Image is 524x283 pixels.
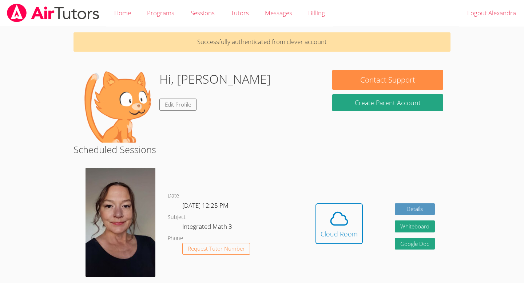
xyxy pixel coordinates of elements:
[265,9,292,17] span: Messages
[395,203,435,215] a: Details
[182,243,250,255] button: Request Tutor Number
[395,238,435,250] a: Google Doc
[395,220,435,232] button: Whiteboard
[332,94,443,111] button: Create Parent Account
[6,4,100,22] img: airtutors_banner-c4298cdbf04f3fff15de1276eac7730deb9818008684d7c2e4769d2f7ddbe033.png
[321,229,358,239] div: Cloud Room
[168,234,183,243] dt: Phone
[182,201,229,210] span: [DATE] 12:25 PM
[159,70,271,88] h1: Hi, [PERSON_NAME]
[315,203,363,244] button: Cloud Room
[332,70,443,90] button: Contact Support
[182,222,234,234] dd: Integrated Math 3
[159,99,196,111] a: Edit Profile
[74,143,451,156] h2: Scheduled Sessions
[74,32,451,52] p: Successfully authenticated from clever account
[81,70,154,143] img: default.png
[86,168,155,277] img: Dalton%202024.jpg
[168,191,179,200] dt: Date
[188,246,245,251] span: Request Tutor Number
[168,213,186,222] dt: Subject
